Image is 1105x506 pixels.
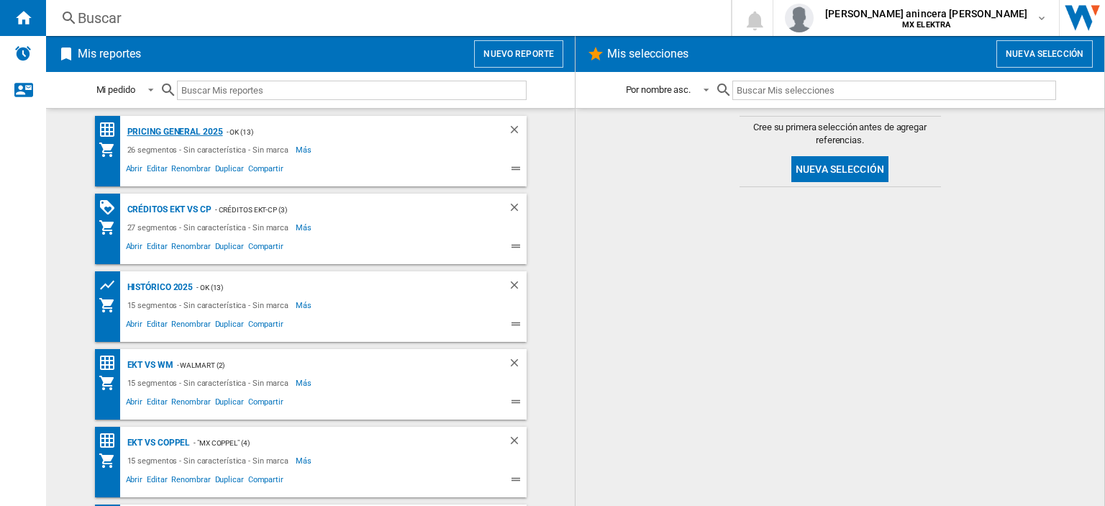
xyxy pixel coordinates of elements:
button: Nueva selección [996,40,1093,68]
div: - WALMART (2) [173,356,479,374]
span: Duplicar [213,395,246,412]
div: - OK (13) [223,123,479,141]
span: Editar [145,317,169,335]
div: Mi colección [99,141,124,158]
span: Duplicar [213,240,246,257]
span: Editar [145,162,169,179]
div: Borrar [508,356,527,374]
span: Duplicar [213,473,246,490]
div: 26 segmentos - Sin característica - Sin marca [124,141,296,158]
span: Compartir [246,395,286,412]
span: Compartir [246,317,286,335]
span: Duplicar [213,317,246,335]
span: Abrir [124,240,145,257]
div: HISTÓRICO 2025 [124,279,194,297]
span: [PERSON_NAME] anincera [PERSON_NAME] [825,6,1027,21]
button: Nuevo reporte [474,40,563,68]
span: Editar [145,240,169,257]
span: Más [296,141,314,158]
div: Borrar [508,434,527,452]
span: Compartir [246,473,286,490]
div: Mi pedido [96,84,135,95]
div: PRICING GENERAL 2025 [124,123,223,141]
div: EKT VS WM [124,356,173,374]
img: profile.jpg [785,4,814,32]
span: Renombrar [169,240,212,257]
div: Borrar [508,279,527,297]
h2: Mis reportes [75,40,144,68]
div: Cuadrícula de precios de productos [99,276,124,294]
div: Borrar [508,123,527,141]
span: Más [296,297,314,314]
div: 27 segmentos - Sin característica - Sin marca [124,219,296,236]
span: Duplicar [213,162,246,179]
span: Abrir [124,162,145,179]
span: Más [296,374,314,392]
span: Más [296,219,314,236]
span: Más [296,452,314,469]
span: Renombrar [169,473,212,490]
span: Renombrar [169,317,212,335]
div: - CRÉDITOS EKT-CP (3) [212,201,479,219]
div: Matriz de PROMOCIONES [99,199,124,217]
div: 15 segmentos - Sin característica - Sin marca [124,452,296,469]
button: Nueva selección [791,156,888,182]
span: Editar [145,473,169,490]
span: Editar [145,395,169,412]
span: Abrir [124,473,145,490]
input: Buscar Mis reportes [177,81,527,100]
div: Matriz de precios [99,354,124,372]
span: Renombrar [169,162,212,179]
img: alerts-logo.svg [14,45,32,62]
div: CRÉDITOS EKT VS CP [124,201,212,219]
b: MX ELEKTRA [902,20,950,30]
span: Renombrar [169,395,212,412]
div: - OK (13) [193,279,478,297]
div: Por nombre asc. [626,84,691,95]
div: Matriz de precios [99,432,124,450]
div: Mi colección [99,452,124,469]
span: Compartir [246,162,286,179]
div: Mi colección [99,219,124,236]
div: EKT VS COPPEL [124,434,191,452]
div: Buscar [78,8,694,28]
div: Mi colección [99,374,124,392]
div: 15 segmentos - Sin característica - Sin marca [124,297,296,314]
span: Compartir [246,240,286,257]
div: Matriz de precios [99,121,124,139]
span: Cree su primera selección antes de agregar referencias. [740,121,941,147]
h2: Mis selecciones [604,40,692,68]
div: Borrar [508,201,527,219]
div: - "MX COPPEL" (4) [190,434,478,452]
div: Mi colección [99,297,124,314]
input: Buscar Mis selecciones [732,81,1055,100]
span: Abrir [124,395,145,412]
span: Abrir [124,317,145,335]
div: 15 segmentos - Sin característica - Sin marca [124,374,296,392]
